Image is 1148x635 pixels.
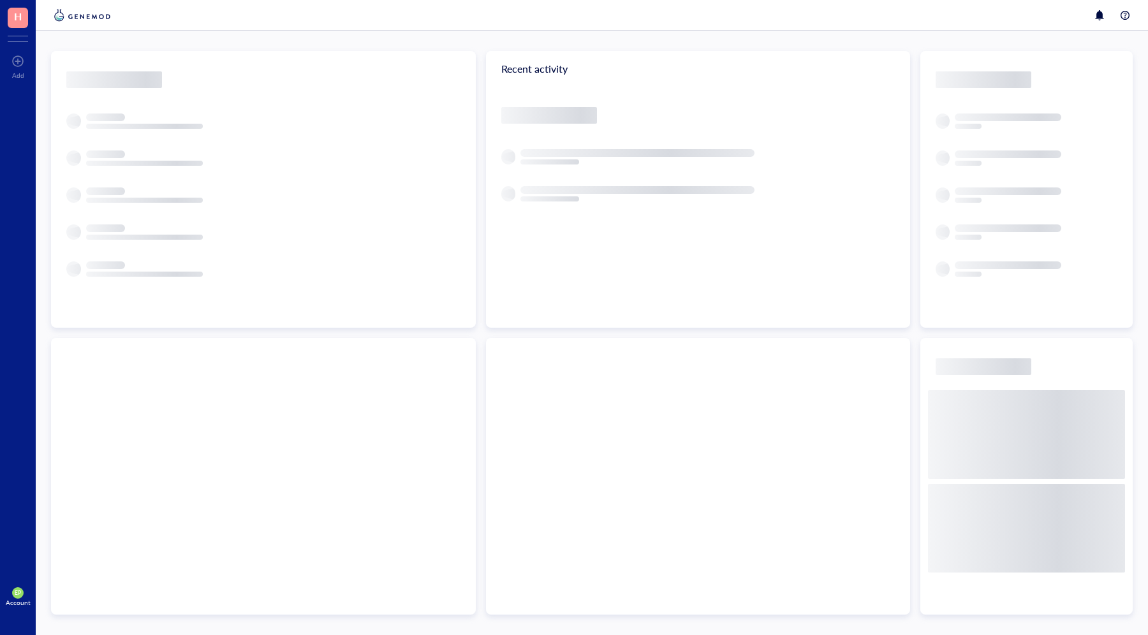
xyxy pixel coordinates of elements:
span: H [14,8,22,24]
img: genemod-logo [51,8,114,23]
div: Account [6,599,31,606]
div: Recent activity [486,51,911,87]
span: EP [15,590,21,596]
div: Add [12,71,24,79]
